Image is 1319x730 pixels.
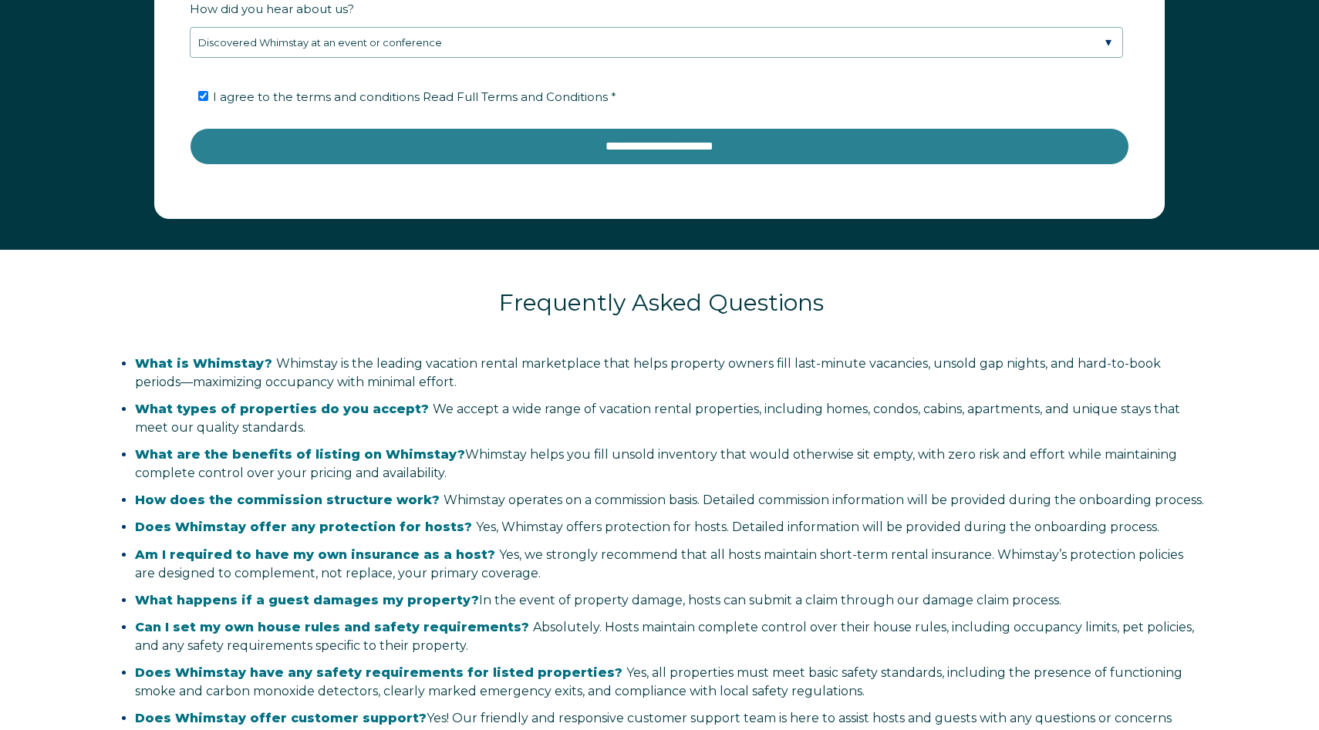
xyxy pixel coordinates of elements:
[135,402,429,416] span: What types of properties do you accept?
[499,288,824,317] span: Frequently Asked Questions
[135,493,1204,507] span: Whimstay operates on a commission basis. Detailed commission information will be provided during ...
[135,520,1159,534] span: Yes, Whimstay offers protection for hosts. Detailed information will be provided during the onboa...
[135,356,272,371] span: What is Whimstay?
[135,547,495,562] span: Am I required to have my own insurance as a host?
[135,593,479,607] strong: What happens if a guest damages my property?
[135,547,1183,580] span: Yes, we strongly recommend that all hosts maintain short-term rental insurance. Whimstay’s protec...
[135,356,1161,389] span: Whimstay is the leading vacation rental marketplace that helps property owners fill last-minute v...
[135,447,1177,480] span: Whimstay helps you fill unsold inventory that would otherwise sit empty, with zero risk and effor...
[135,447,465,462] strong: What are the benefits of listing on Whimstay?
[198,91,208,101] input: I agree to the terms and conditions Read Full Terms and Conditions *
[135,593,1061,607] span: In the event of property damage, hosts can submit a claim through our damage claim process.
[420,89,611,104] a: Read Full Terms and Conditions
[135,402,1180,435] span: We accept a wide range of vacation rental properties, including homes, condos, cabins, apartments...
[213,89,616,104] span: I agree to the terms and conditions
[135,520,472,534] span: Does Whimstay offer any protection for hosts?
[135,711,427,725] strong: Does Whimstay offer customer support?
[135,493,440,507] span: How does the commission structure work?
[135,620,1194,653] span: Absolutely. Hosts maintain complete control over their house rules, including occupancy limits, p...
[135,665,1182,698] span: Yes, all properties must meet basic safety standards, including the presence of functioning smoke...
[135,665,622,680] span: Does Whimstay have any safety requirements for listed properties?
[423,89,608,104] span: Read Full Terms and Conditions
[135,620,529,634] span: Can I set my own house rules and safety requirements?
